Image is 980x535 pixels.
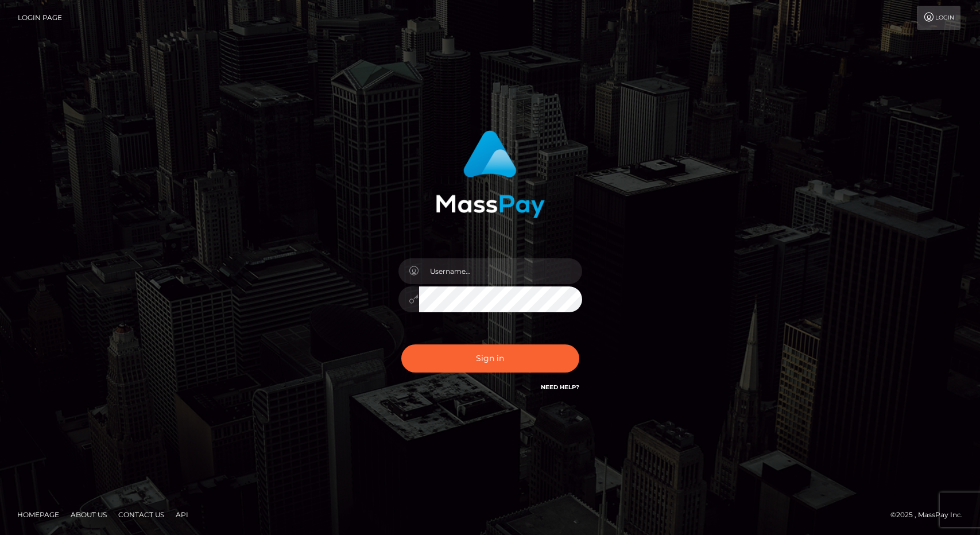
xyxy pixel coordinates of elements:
[890,509,971,521] div: © 2025 , MassPay Inc.
[114,506,169,524] a: Contact Us
[541,383,579,391] a: Need Help?
[18,6,62,30] a: Login Page
[171,506,193,524] a: API
[66,506,111,524] a: About Us
[436,130,545,218] img: MassPay Login
[917,6,960,30] a: Login
[13,506,64,524] a: Homepage
[401,344,579,373] button: Sign in
[419,258,582,284] input: Username...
